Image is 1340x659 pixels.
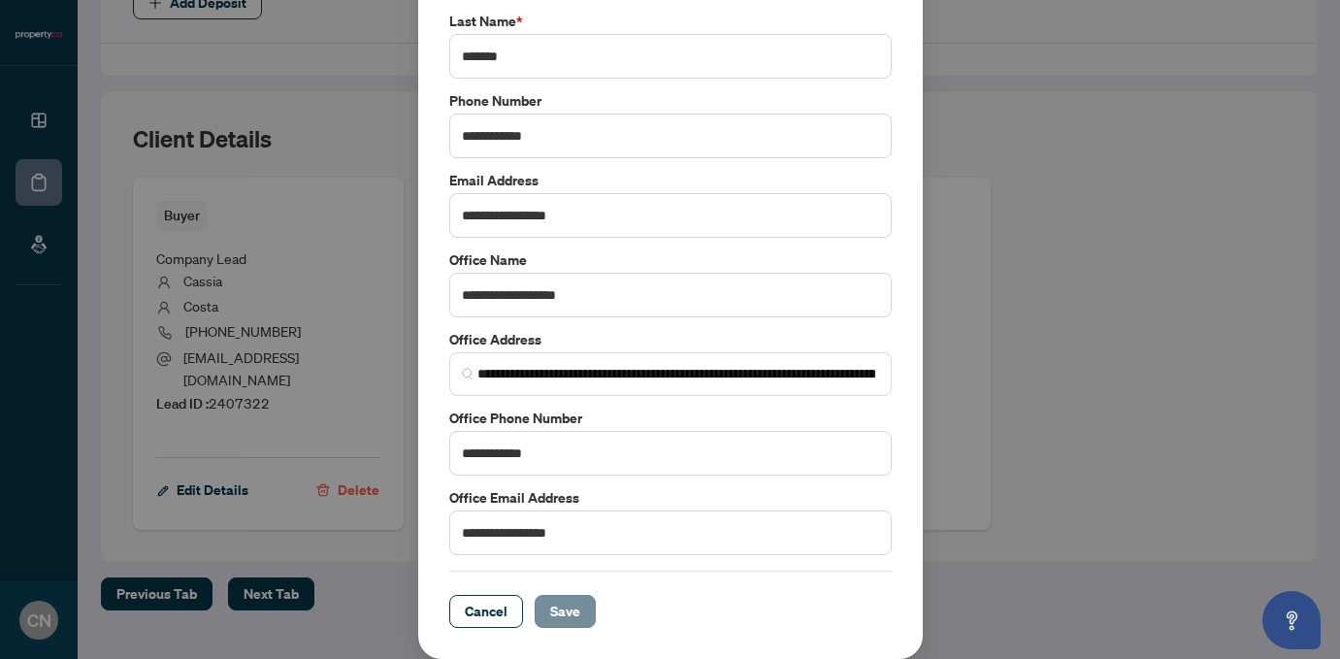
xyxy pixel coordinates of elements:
label: Office Email Address [449,487,892,509]
label: Email Address [449,170,892,191]
span: Cancel [465,596,507,627]
span: Save [550,596,580,627]
button: Open asap [1262,591,1321,649]
img: search_icon [462,368,474,379]
label: Phone Number [449,90,892,112]
label: Office Name [449,249,892,271]
label: Last Name [449,11,892,32]
label: Office Phone Number [449,408,892,429]
button: Cancel [449,595,523,628]
button: Save [535,595,596,628]
label: Office Address [449,329,892,350]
